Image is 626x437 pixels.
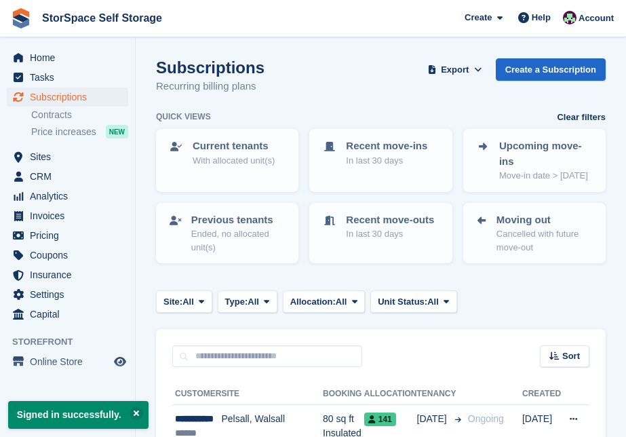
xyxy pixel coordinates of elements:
[106,125,128,138] div: NEW
[283,290,366,313] button: Allocation: All
[465,11,492,24] span: Create
[346,212,434,228] p: Recent move-outs
[311,130,450,175] a: Recent move-ins In last 30 days
[522,383,561,405] th: Created
[311,204,450,249] a: Recent move-outs In last 30 days
[156,111,211,123] h6: Quick views
[191,227,287,254] p: Ended, no allocated unit(s)
[7,206,128,225] a: menu
[156,79,265,94] p: Recurring billing plans
[30,206,111,225] span: Invoices
[7,305,128,324] a: menu
[336,295,347,309] span: All
[8,401,149,429] p: Signed in successfully.
[346,138,427,154] p: Recent move-ins
[172,383,221,405] th: Customer
[427,295,439,309] span: All
[370,290,456,313] button: Unit Status: All
[156,290,212,313] button: Site: All
[425,58,485,81] button: Export
[417,383,463,405] th: Tenancy
[12,335,135,349] span: Storefront
[496,227,593,254] p: Cancelled with future move-out
[30,88,111,107] span: Subscriptions
[157,130,297,175] a: Current tenants With allocated unit(s)
[30,147,111,166] span: Sites
[30,167,111,186] span: CRM
[323,383,364,405] th: Booking
[30,285,111,304] span: Settings
[290,295,336,309] span: Allocation:
[562,349,580,363] span: Sort
[30,48,111,67] span: Home
[346,227,434,241] p: In last 30 days
[11,8,31,28] img: stora-icon-8386f47178a22dfd0bd8f6a31ec36ba5ce8667c1dd55bd0f319d3a0aa187defe.svg
[499,169,593,183] p: Move-in date > [DATE]
[30,226,111,245] span: Pricing
[7,147,128,166] a: menu
[7,167,128,186] a: menu
[156,58,265,77] h1: Subscriptions
[496,212,593,228] p: Moving out
[248,295,259,309] span: All
[441,63,469,77] span: Export
[193,154,275,168] p: With allocated unit(s)
[465,204,604,263] a: Moving out Cancelled with future move-out
[31,126,96,138] span: Price increases
[112,354,128,370] a: Preview store
[468,413,504,424] span: Ongoing
[30,265,111,284] span: Insurance
[221,383,323,405] th: Site
[30,246,111,265] span: Coupons
[364,413,396,426] span: 141
[7,187,128,206] a: menu
[30,352,111,371] span: Online Store
[465,130,604,191] a: Upcoming move-ins Move-in date > [DATE]
[37,7,168,29] a: StorSpace Self Storage
[30,305,111,324] span: Capital
[7,48,128,67] a: menu
[7,265,128,284] a: menu
[579,12,614,25] span: Account
[191,212,287,228] p: Previous tenants
[31,124,128,139] a: Price increases NEW
[193,138,275,154] p: Current tenants
[225,295,248,309] span: Type:
[417,412,450,426] span: [DATE]
[30,68,111,87] span: Tasks
[557,111,606,124] a: Clear filters
[7,68,128,87] a: menu
[378,295,427,309] span: Unit Status:
[499,138,593,169] p: Upcoming move-ins
[218,290,277,313] button: Type: All
[163,295,182,309] span: Site:
[7,352,128,371] a: menu
[7,246,128,265] a: menu
[7,226,128,245] a: menu
[182,295,194,309] span: All
[532,11,551,24] span: Help
[364,383,417,405] th: Allocation
[496,58,606,81] a: Create a Subscription
[7,88,128,107] a: menu
[563,11,576,24] img: Ross Hadlington
[346,154,427,168] p: In last 30 days
[7,285,128,304] a: menu
[31,109,128,121] a: Contracts
[157,204,297,263] a: Previous tenants Ended, no allocated unit(s)
[30,187,111,206] span: Analytics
